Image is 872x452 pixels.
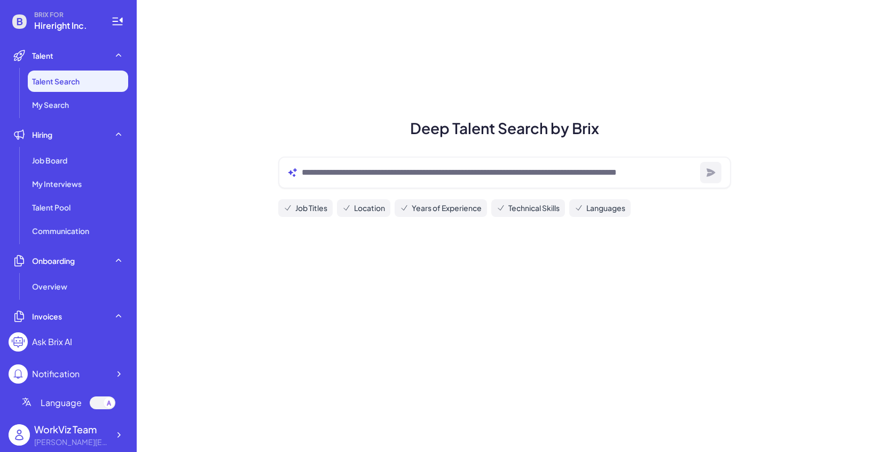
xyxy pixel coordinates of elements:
[32,76,80,87] span: Talent Search
[34,19,98,32] span: Hireright Inc.
[41,396,82,409] span: Language
[32,336,72,348] div: Ask Brix AI
[32,129,52,140] span: Hiring
[508,202,560,214] span: Technical Skills
[32,50,53,61] span: Talent
[32,155,67,166] span: Job Board
[34,437,109,448] div: alex@joinbrix.com
[295,202,327,214] span: Job Titles
[32,281,67,292] span: Overview
[32,202,70,213] span: Talent Pool
[32,368,80,380] div: Notification
[32,255,75,266] span: Onboarding
[586,202,625,214] span: Languages
[32,99,69,110] span: My Search
[34,422,109,437] div: WorkViz Team
[32,225,89,236] span: Communication
[9,424,30,446] img: user_logo.png
[265,117,744,139] h1: Deep Talent Search by Brix
[32,311,62,322] span: Invoices
[412,202,482,214] span: Years of Experience
[354,202,385,214] span: Location
[34,11,98,19] span: BRIX FOR
[32,178,82,189] span: My Interviews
